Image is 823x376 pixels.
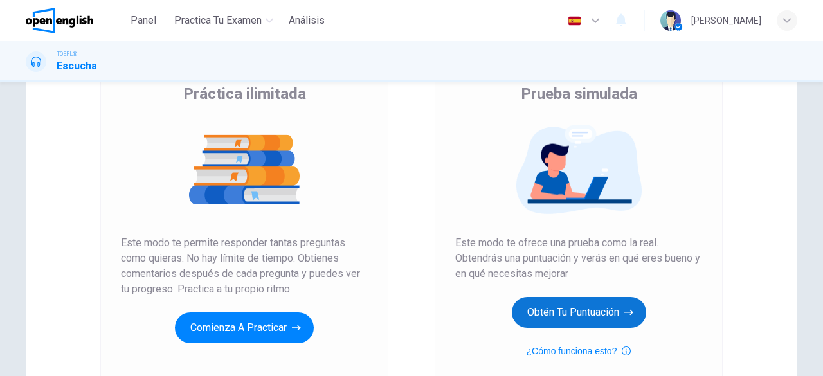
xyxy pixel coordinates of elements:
span: TOEFL® [57,49,77,58]
button: Comienza a practicar [175,312,314,343]
a: OpenEnglish logo [26,8,123,33]
img: OpenEnglish logo [26,8,93,33]
span: Prueba simulada [521,84,637,104]
span: Panel [131,13,156,28]
span: Este modo te permite responder tantas preguntas como quieras. No hay límite de tiempo. Obtienes c... [121,235,368,297]
span: Análisis [289,13,325,28]
button: Practica tu examen [169,9,278,32]
button: Panel [123,9,164,32]
span: Este modo te ofrece una prueba como la real. Obtendrás una puntuación y verás en qué eres bueno y... [455,235,702,282]
img: es [566,16,583,26]
img: Profile picture [660,10,681,31]
span: Practica tu examen [174,13,262,28]
button: ¿Cómo funciona esto? [527,343,631,359]
span: Práctica ilimitada [183,84,306,104]
button: Análisis [284,9,330,32]
div: [PERSON_NAME] [691,13,761,28]
h1: Escucha [57,58,97,74]
button: Obtén tu puntuación [512,297,646,328]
